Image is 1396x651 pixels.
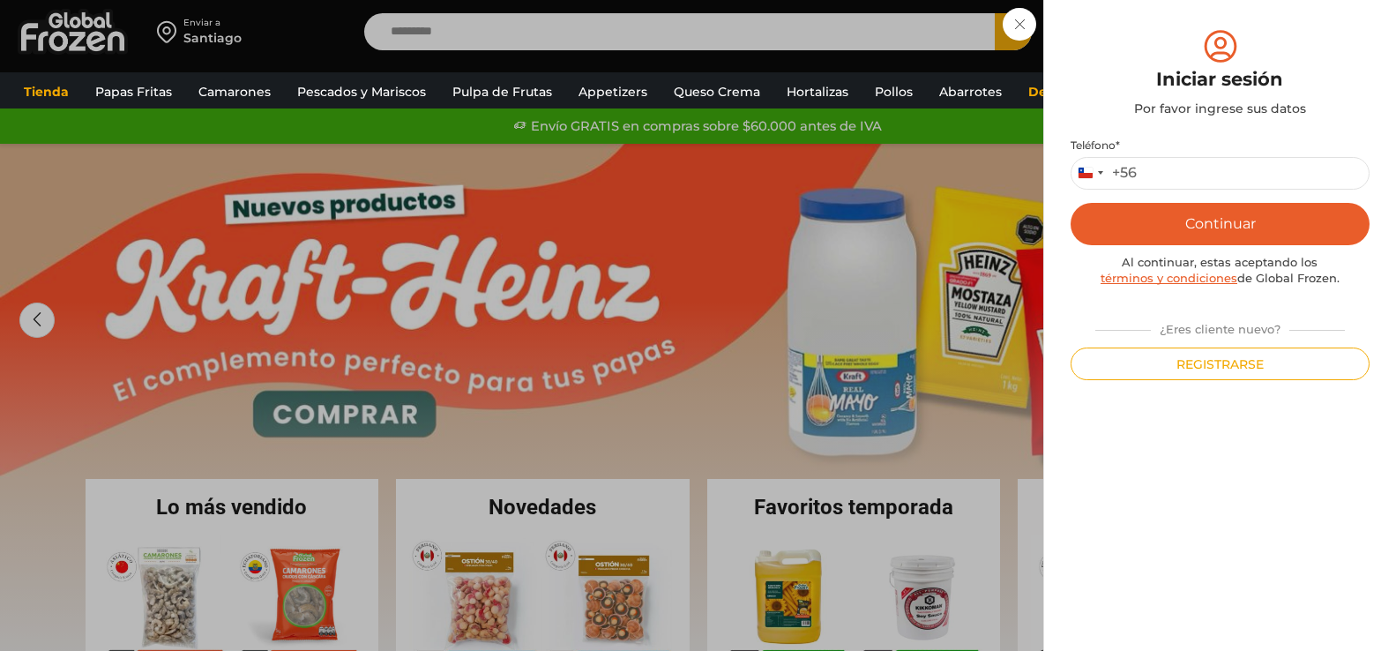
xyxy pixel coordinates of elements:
div: +56 [1112,164,1137,183]
label: Teléfono [1071,138,1370,153]
a: Camarones [190,75,280,108]
a: términos y condiciones [1101,271,1237,285]
a: Queso Crema [665,75,769,108]
a: Tienda [15,75,78,108]
a: Pulpa de Frutas [444,75,561,108]
div: Iniciar sesión [1071,66,1370,93]
a: Papas Fritas [86,75,181,108]
a: Hortalizas [778,75,857,108]
a: Pescados y Mariscos [288,75,435,108]
a: Pollos [866,75,922,108]
img: tabler-icon-user-circle.svg [1200,26,1241,66]
button: Continuar [1071,203,1370,245]
div: Al continuar, estas aceptando los de Global Frozen. [1071,254,1370,287]
a: Descuentos [1019,75,1114,108]
a: Abarrotes [930,75,1011,108]
button: Registrarse [1071,348,1370,380]
div: ¿Eres cliente nuevo? [1086,315,1355,338]
button: Selected country [1071,158,1137,189]
a: Appetizers [570,75,656,108]
div: Por favor ingrese sus datos [1071,100,1370,117]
